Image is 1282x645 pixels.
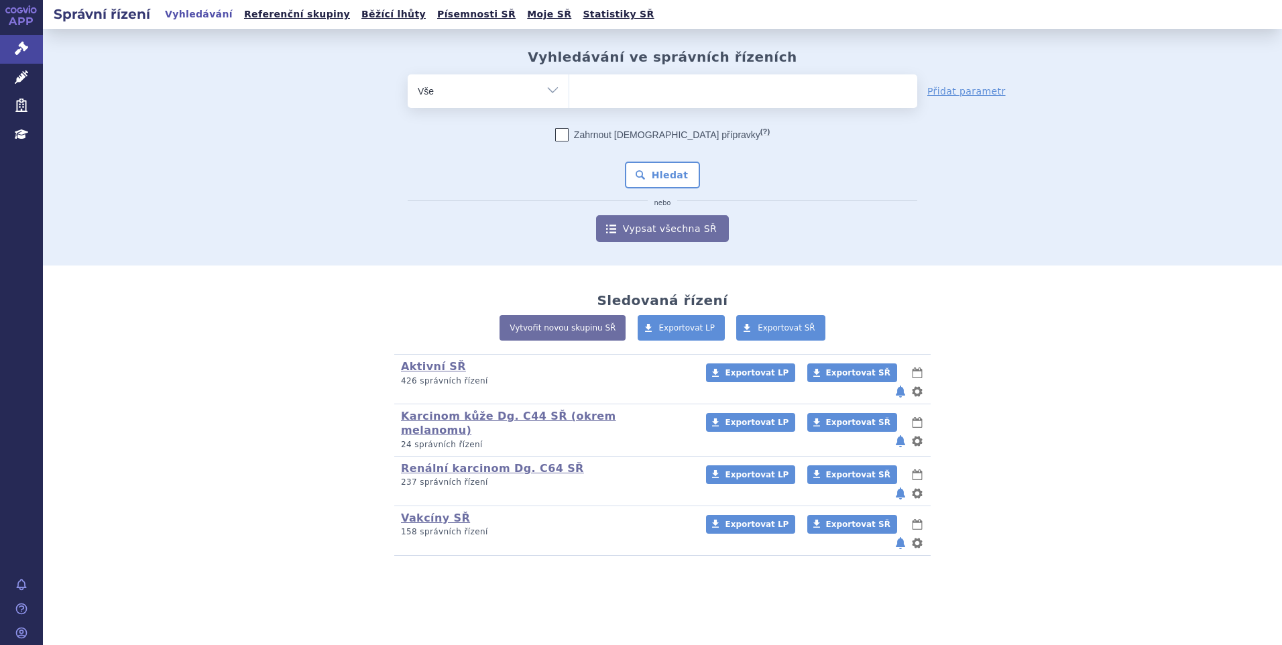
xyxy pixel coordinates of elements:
a: Běžící lhůty [357,5,430,23]
span: Exportovat SŘ [826,368,890,377]
button: notifikace [894,433,907,449]
a: Přidat parametr [927,84,1006,98]
a: Exportovat LP [638,315,725,341]
a: Aktivní SŘ [401,360,466,373]
p: 24 správních řízení [401,439,689,451]
button: lhůty [911,365,924,381]
a: Exportovat SŘ [807,413,897,432]
span: Exportovat LP [659,323,715,333]
h2: Vyhledávání ve správních řízeních [528,49,797,65]
a: Moje SŘ [523,5,575,23]
span: Exportovat SŘ [826,418,890,427]
h2: Sledovaná řízení [597,292,727,308]
abbr: (?) [760,127,770,136]
a: Exportovat SŘ [736,315,825,341]
span: Exportovat LP [725,368,789,377]
a: Vytvořit novou skupinu SŘ [500,315,626,341]
button: lhůty [911,414,924,430]
p: 426 správních řízení [401,375,689,387]
button: notifikace [894,485,907,502]
span: Exportovat SŘ [758,323,815,333]
span: Exportovat SŘ [826,470,890,479]
a: Exportovat LP [706,515,795,534]
button: nastavení [911,384,924,400]
button: Hledat [625,162,701,188]
a: Exportovat LP [706,465,795,484]
span: Exportovat LP [725,520,789,529]
span: Exportovat SŘ [826,520,890,529]
button: nastavení [911,485,924,502]
p: 158 správních řízení [401,526,689,538]
a: Vakcíny SŘ [401,512,470,524]
a: Exportovat SŘ [807,363,897,382]
button: notifikace [894,384,907,400]
a: Exportovat SŘ [807,515,897,534]
span: Exportovat LP [725,418,789,427]
a: Vypsat všechna SŘ [596,215,729,242]
button: notifikace [894,535,907,551]
a: Vyhledávání [161,5,237,23]
p: 237 správních řízení [401,477,689,488]
a: Písemnosti SŘ [433,5,520,23]
h2: Správní řízení [43,5,161,23]
a: Exportovat LP [706,413,795,432]
i: nebo [648,199,678,207]
button: lhůty [911,516,924,532]
span: Exportovat LP [725,470,789,479]
button: nastavení [911,433,924,449]
a: Statistiky SŘ [579,5,658,23]
a: Renální karcinom Dg. C64 SŘ [401,462,584,475]
a: Exportovat LP [706,363,795,382]
a: Referenční skupiny [240,5,354,23]
a: Exportovat SŘ [807,465,897,484]
label: Zahrnout [DEMOGRAPHIC_DATA] přípravky [555,128,770,141]
button: lhůty [911,467,924,483]
button: nastavení [911,535,924,551]
a: Karcinom kůže Dg. C44 SŘ (okrem melanomu) [401,410,616,436]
